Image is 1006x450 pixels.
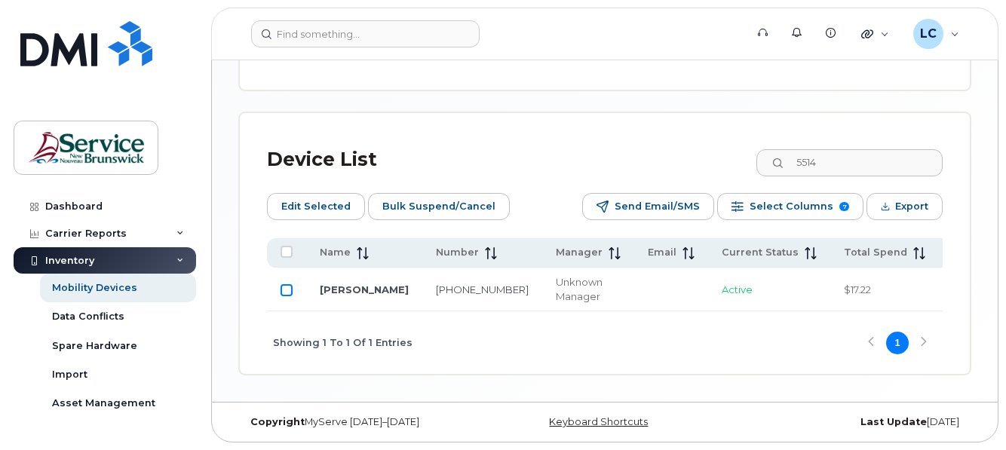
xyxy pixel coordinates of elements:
span: Active [722,283,753,295]
div: Unknown Manager [556,275,621,303]
strong: Last Update [860,416,927,427]
a: [PERSON_NAME] [320,283,409,295]
span: Manager [556,246,603,259]
div: Device List [267,140,377,179]
span: Bulk Suspend/Cancel [382,195,495,218]
div: MyServe [DATE]–[DATE] [239,416,483,428]
span: 7 [839,202,849,212]
span: Name [320,246,351,259]
span: LC [920,25,937,43]
span: Email [648,246,676,259]
strong: Copyright [250,416,305,427]
span: Send Email/SMS [615,195,700,218]
div: Quicklinks [851,19,900,49]
span: Select Columns [750,195,833,218]
div: Lenentine, Carrie (EECD/EDPE) [903,19,970,49]
button: Bulk Suspend/Cancel [368,193,510,220]
span: Showing 1 To 1 Of 1 Entries [273,332,413,354]
div: [DATE] [727,416,971,428]
input: Find something... [251,20,480,47]
button: Page 1 [886,332,909,354]
span: Total Spend [844,246,907,259]
button: Export [866,193,943,220]
button: Select Columns 7 [717,193,863,220]
span: Edit Selected [281,195,351,218]
span: Number [436,246,479,259]
span: Export [895,195,928,218]
span: $17.22 [844,283,871,295]
button: Edit Selected [267,193,365,220]
a: [PHONE_NUMBER] [436,283,529,295]
button: Send Email/SMS [582,193,714,220]
input: Search Device List ... [756,149,943,176]
a: Keyboard Shortcuts [549,416,648,427]
span: Current Status [722,246,799,259]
